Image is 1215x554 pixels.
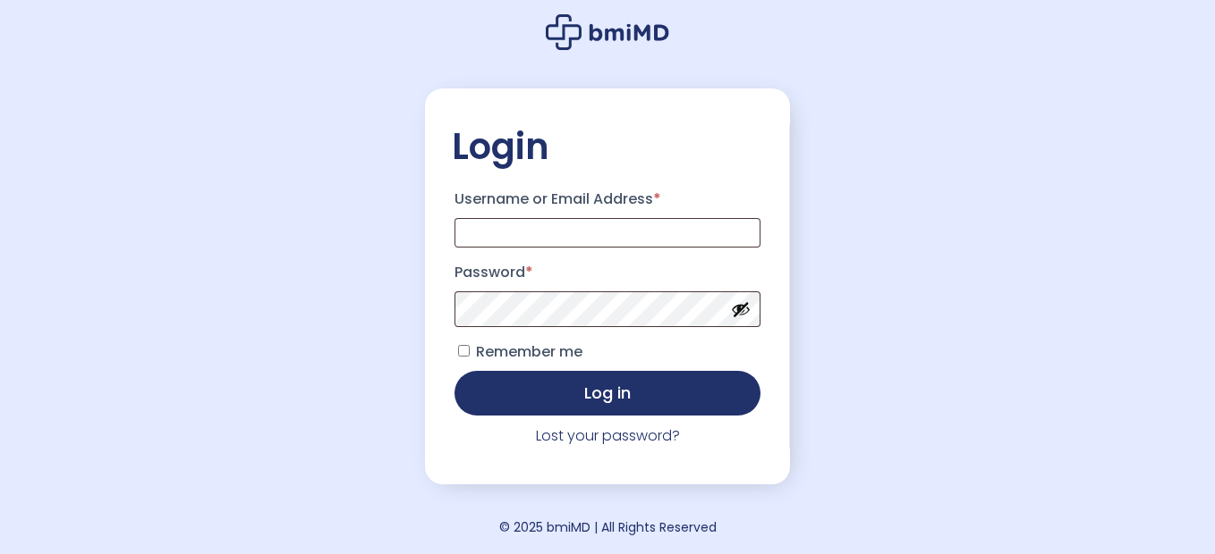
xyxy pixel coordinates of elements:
[452,124,764,169] h2: Login
[455,258,761,287] label: Password
[455,185,761,214] label: Username or Email Address
[731,299,751,319] button: Show password
[536,425,680,446] a: Lost your password?
[458,345,470,357] input: Remember me
[476,341,582,362] span: Remember me
[499,515,717,540] div: © 2025 bmiMD | All Rights Reserved
[455,371,761,415] button: Log in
